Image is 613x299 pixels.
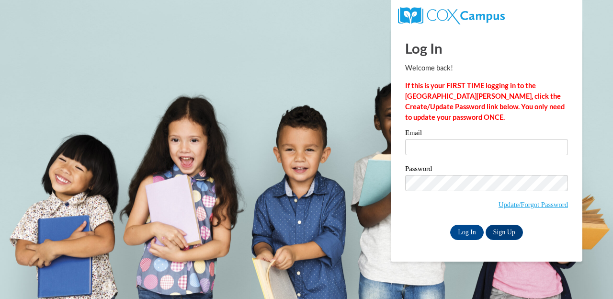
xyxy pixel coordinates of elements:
[398,7,505,24] img: COX Campus
[405,38,568,58] h1: Log In
[499,201,568,208] a: Update/Forgot Password
[398,11,505,19] a: COX Campus
[405,63,568,73] p: Welcome back!
[405,165,568,175] label: Password
[405,129,568,139] label: Email
[450,225,484,240] input: Log In
[486,225,523,240] a: Sign Up
[405,81,565,121] strong: If this is your FIRST TIME logging in to the [GEOGRAPHIC_DATA][PERSON_NAME], click the Create/Upd...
